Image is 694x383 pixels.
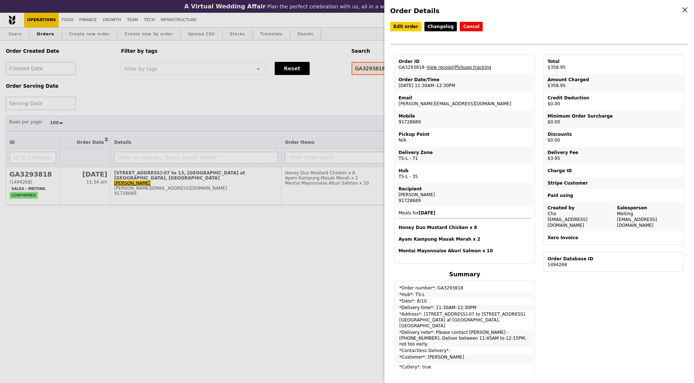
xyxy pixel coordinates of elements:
td: *Address*: [STREET_ADDRESS]-07 to [STREET_ADDRESS][GEOGRAPHIC_DATA] at [GEOGRAPHIC_DATA], [GEOGRA... [396,311,534,329]
div: Order Database ID [548,256,680,262]
span: Order Details [390,7,439,15]
div: Minimum Order Surcharge [548,113,680,119]
div: Created by [548,205,611,211]
div: Amount Charged [548,77,680,83]
div: Recipient [399,186,531,192]
td: TS-L - 35 [396,165,534,182]
b: [DATE] [419,210,435,216]
div: Hub [399,168,531,174]
span: – [424,65,427,70]
td: *Customer*: [PERSON_NAME] [396,354,534,363]
button: Cancel [460,22,483,31]
td: [DATE] 11:30AM–12:30PM [396,74,534,91]
td: $3.95 [545,147,683,164]
div: Delivery Zone [399,150,531,155]
div: Email [399,95,531,101]
h4: Ayam Kampung Masak Merah x 2 [399,236,531,242]
td: $0.00 [545,92,683,110]
div: Pickup Point [399,131,531,137]
span: | [454,65,491,70]
div: [PERSON_NAME] [399,192,531,198]
div: Delivery Fee [548,150,680,155]
td: Cha [EMAIL_ADDRESS][DOMAIN_NAME] [545,202,613,231]
h4: Honey Duo Mustard Chicken x 8 [399,225,531,230]
td: *Hub*: TS-L [396,292,534,297]
div: 91728689 [399,198,531,204]
td: [PERSON_NAME][EMAIL_ADDRESS][DOMAIN_NAME] [396,92,534,110]
td: *Contactless Delivery*: [396,348,534,354]
div: Paid using [548,193,680,198]
div: Order Date/Time [399,77,531,83]
td: 1494268 [545,253,683,271]
td: $0.00 [545,110,683,128]
div: Total [548,59,680,64]
td: Meiting [EMAIL_ADDRESS][DOMAIN_NAME] [614,202,683,231]
div: Credit Deduction [548,95,680,101]
div: Order ID [399,59,531,64]
td: $0.00 [545,129,683,146]
td: N/A [396,129,534,146]
td: GA3293818 [396,56,534,73]
div: Charge ID [548,168,680,174]
div: Xero Invoice [548,235,680,241]
td: *Delivery time*: 11:30AM–12:30PM [396,305,534,311]
td: $358.95 [545,56,683,73]
div: Salesperson [617,205,680,211]
td: *Cutlery*: true [396,364,534,373]
a: View receipt [427,65,454,70]
a: Pickupp tracking [455,65,491,70]
div: Stripe Customer [548,180,680,186]
h4: Mentai Mayonnaise Aburi Salmon x 10 [399,248,531,254]
td: *Delivery note*: Please contact [PERSON_NAME] - [PHONE_NUMBER]. Deliver between 11:45AM to 12:15P... [396,329,534,347]
td: TS-L - 71 [396,147,534,164]
td: 91728689 [396,110,534,128]
a: Changelog [424,22,457,31]
td: *Date*: 8/10 [396,298,534,304]
td: $358.95 [545,74,683,91]
div: Mobile [399,113,531,119]
div: Discounts [548,131,680,137]
a: Edit order [390,22,422,31]
span: Meals for [399,210,531,254]
h4: Summary [395,271,535,278]
td: *Order number*: GA3293818 [396,282,534,291]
